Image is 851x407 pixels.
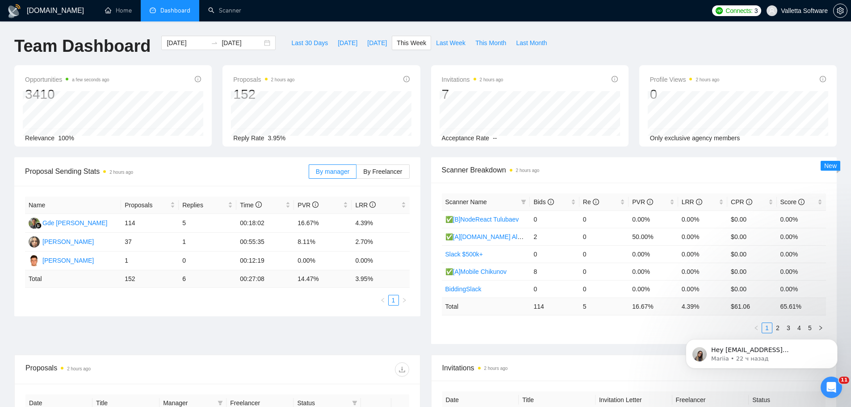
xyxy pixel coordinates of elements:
[195,76,201,82] span: info-circle
[294,233,352,252] td: 8.11%
[389,295,398,305] a: 1
[121,197,179,214] th: Proposals
[777,245,826,263] td: 0.00%
[696,199,702,205] span: info-circle
[777,263,826,280] td: 0.00%
[672,320,851,383] iframe: Intercom notifications сообщение
[629,210,678,228] td: 0.00%
[696,77,719,82] time: 2 hours ago
[338,38,357,48] span: [DATE]
[629,298,678,315] td: 16.67 %
[14,36,151,57] h1: Team Dashboard
[442,298,530,315] td: Total
[833,4,847,18] button: setting
[727,228,776,245] td: $0.00
[25,134,54,142] span: Relevance
[533,198,553,206] span: Bids
[362,36,392,50] button: [DATE]
[268,134,286,142] span: 3.95%
[583,198,599,206] span: Re
[167,38,207,48] input: Start date
[233,134,264,142] span: Reply Rate
[678,263,727,280] td: 0.00%
[820,76,826,82] span: info-circle
[179,270,236,288] td: 6
[160,7,190,14] span: Dashboard
[29,219,108,226] a: GKGde [PERSON_NAME]
[25,270,121,288] td: Total
[629,228,678,245] td: 50.00%
[294,252,352,270] td: 0.00%
[470,36,511,50] button: This Month
[727,245,776,263] td: $0.00
[179,197,236,214] th: Replies
[834,7,847,14] span: setting
[392,36,431,50] button: This Week
[777,210,826,228] td: 0.00%
[593,199,599,205] span: info-circle
[240,201,261,209] span: Time
[355,201,376,209] span: LRR
[629,263,678,280] td: 0.00%
[579,228,629,245] td: 0
[678,245,727,263] td: 0.00%
[511,36,552,50] button: Last Month
[25,86,109,103] div: 3410
[650,86,720,103] div: 0
[236,233,294,252] td: 00:55:35
[731,198,752,206] span: CPR
[442,362,826,373] span: Invitations
[579,263,629,280] td: 0
[150,7,156,13] span: dashboard
[777,228,826,245] td: 0.00%
[445,216,519,223] a: ✅[B]NodeReact Tulubaev
[475,38,506,48] span: This Month
[650,134,740,142] span: Only exclusive agency members
[716,7,723,14] img: upwork-logo.png
[530,280,579,298] td: 0
[445,251,483,258] a: Slack $500k+
[233,86,294,103] div: 152
[727,280,776,298] td: $0.00
[42,237,94,247] div: [PERSON_NAME]
[380,298,386,303] span: left
[42,256,94,265] div: [PERSON_NAME]
[29,238,94,245] a: VS[PERSON_NAME]
[25,166,309,177] span: Proposal Sending Stats
[352,400,357,406] span: filter
[25,74,109,85] span: Opportunities
[271,77,295,82] time: 2 hours ago
[445,285,482,293] a: BiddingSlack
[109,170,133,175] time: 2 hours ago
[530,245,579,263] td: 0
[29,255,40,266] img: DC
[436,38,465,48] span: Last Week
[352,270,409,288] td: 3.95 %
[442,86,503,103] div: 7
[395,362,409,377] button: download
[286,36,333,50] button: Last 30 Days
[403,76,410,82] span: info-circle
[431,36,470,50] button: Last Week
[516,38,547,48] span: Last Month
[530,228,579,245] td: 2
[7,4,21,18] img: logo
[824,162,837,169] span: New
[352,252,409,270] td: 0.00%
[530,210,579,228] td: 0
[233,74,294,85] span: Proposals
[399,295,410,306] li: Next Page
[121,252,179,270] td: 1
[519,195,528,209] span: filter
[121,270,179,288] td: 152
[632,198,653,206] span: PVR
[725,6,752,16] span: Connects:
[442,134,490,142] span: Acceptance Rate
[678,280,727,298] td: 0.00%
[211,39,218,46] span: swap-right
[480,77,503,82] time: 2 hours ago
[833,7,847,14] a: setting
